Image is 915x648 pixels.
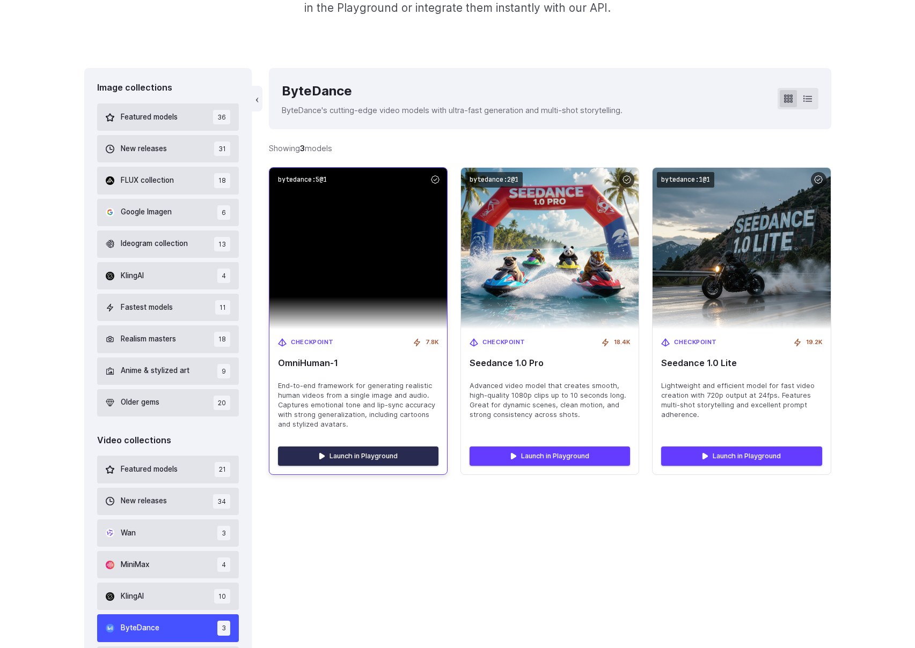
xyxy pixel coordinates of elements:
span: OmniHuman-1 [278,358,438,368]
span: 3 [217,621,230,635]
span: 31 [214,141,230,156]
button: Wan 3 [97,519,239,547]
span: Realism masters [121,333,176,345]
span: 21 [215,462,230,476]
span: KlingAI [121,270,144,282]
img: Seedance 1.0 Pro [461,168,639,329]
button: Realism masters 18 [97,325,239,353]
span: 6 [217,205,230,220]
button: KlingAI 4 [97,262,239,289]
span: Wan [121,527,136,539]
button: New releases 31 [97,135,239,162]
span: Advanced video model that creates smooth, high-quality 1080p clips up to 10 seconds long. Great f... [470,381,630,420]
span: Checkpoint [291,338,334,347]
span: KlingAI [121,591,144,602]
span: Fastest models [121,302,173,314]
div: Showing models [269,142,332,154]
span: Ideogram collection [121,238,188,250]
img: Seedance 1.0 Lite [653,168,830,329]
span: 9 [217,364,230,378]
button: Older gems 20 [97,389,239,416]
span: 19.2K [806,338,822,347]
span: 18 [214,332,230,346]
button: KlingAI 10 [97,583,239,610]
strong: 3 [300,144,305,153]
span: New releases [121,143,167,155]
span: MiniMax [121,559,149,571]
span: Anime & stylized art [121,365,189,377]
button: Fastest models 11 [97,294,239,321]
button: Anime & stylized art 9 [97,357,239,385]
code: bytedance:5@1 [274,172,331,188]
button: New releases 34 [97,488,239,515]
span: 13 [214,237,230,251]
span: 36 [213,110,230,124]
button: Ideogram collection 13 [97,230,239,258]
span: 10 [214,589,230,604]
span: New releases [121,495,167,507]
code: bytedance:2@1 [465,172,523,188]
span: Featured models [121,464,178,475]
span: 4 [217,269,230,283]
span: 11 [215,300,230,315]
p: ByteDance's cutting-edge video models with ultra-fast generation and multi-shot storytelling. [282,104,623,116]
button: ‹ [252,86,262,111]
span: Google Imagen [121,206,172,218]
a: Launch in Playground [661,446,822,466]
span: Older gems [121,397,159,408]
div: ByteDance [282,81,623,101]
button: MiniMax 4 [97,551,239,578]
button: Featured models 21 [97,456,239,483]
span: Checkpoint [674,338,717,347]
span: 18.4K [614,338,630,347]
span: 20 [214,396,230,410]
span: Seedance 1.0 Lite [661,358,822,368]
span: 4 [217,557,230,572]
button: Featured models 36 [97,103,239,131]
span: Featured models [121,111,178,123]
span: ByteDance [121,622,159,634]
span: 7.8K [426,338,438,347]
a: Launch in Playground [278,446,438,466]
div: Image collections [97,81,239,95]
span: FLUX collection [121,175,174,187]
button: FLUX collection 18 [97,167,239,194]
span: 3 [217,526,230,540]
code: bytedance:1@1 [657,172,714,188]
button: ByteDance 3 [97,614,239,642]
span: Seedance 1.0 Pro [470,358,630,368]
span: Lightweight and efficient model for fast video creation with 720p output at 24fps. Features multi... [661,381,822,420]
span: 34 [213,494,230,509]
button: Google Imagen 6 [97,199,239,226]
span: End-to-end framework for generating realistic human videos from a single image and audio. Capture... [278,381,438,429]
div: Video collections [97,434,239,448]
a: Launch in Playground [470,446,630,466]
span: Checkpoint [482,338,525,347]
span: 18 [214,173,230,188]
